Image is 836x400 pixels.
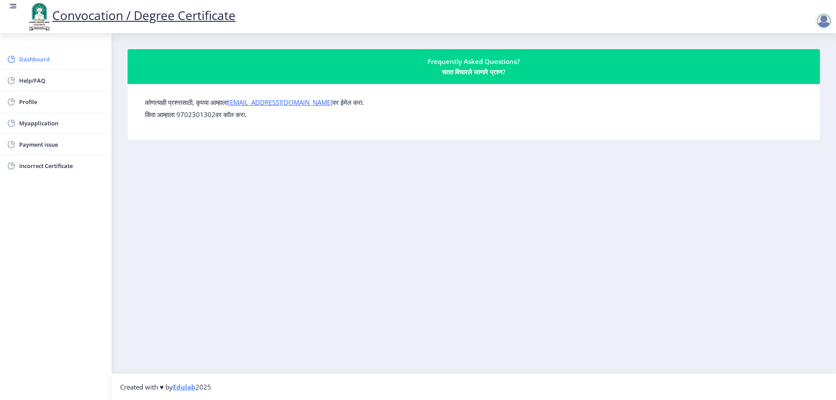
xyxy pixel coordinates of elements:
[26,2,52,31] img: logo
[26,7,236,24] a: Convocation / Degree Certificate
[120,383,211,391] span: Created with ♥ by 2025
[173,383,196,391] a: Edulab
[145,110,802,119] p: किंवा आम्हाला 9702301302वर कॉल करा.
[19,97,104,107] span: Profile
[19,161,104,171] span: Incorrect Certificate
[19,118,104,128] span: Myapplication
[19,54,104,64] span: Dashboard
[19,75,104,86] span: Help/FAQ
[138,56,809,77] div: Frequently Asked Questions? सतत विचारले जाणारे प्रश्न?
[145,98,364,107] label: कोणत्याही प्रश्नासाठी, कृपया आम्हाला वर ईमेल करा.
[19,139,104,150] span: Payment issue
[228,98,333,107] a: [EMAIL_ADDRESS][DOMAIN_NAME]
